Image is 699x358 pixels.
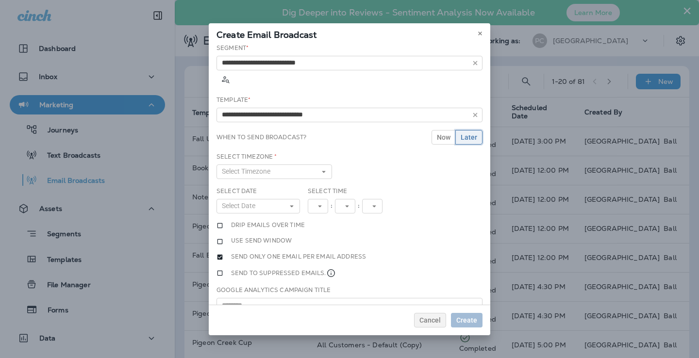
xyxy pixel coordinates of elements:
label: Send to suppressed emails. [231,268,336,278]
button: Select Timezone [216,164,332,179]
label: Select Timezone [216,153,277,161]
button: Now [432,130,456,145]
span: Select Date [222,202,259,210]
span: Select Timezone [222,167,274,176]
button: Cancel [414,313,446,327]
span: Now [437,134,450,141]
button: Later [455,130,483,145]
span: Later [461,134,477,141]
label: Template [216,96,250,104]
button: Calculate the estimated number of emails to be sent based on selected segment. (This could take a... [216,70,234,88]
div: : [328,199,335,213]
label: Segment [216,44,249,52]
label: Google Analytics Campaign Title [216,286,331,294]
label: Drip emails over time [231,221,305,229]
label: Select Time [308,187,348,195]
div: Create Email Broadcast [209,23,490,44]
span: Create [456,317,477,324]
label: Use send window [231,237,292,245]
div: : [355,199,362,213]
button: Create [451,313,483,327]
button: Select Date [216,199,300,213]
label: When to send broadcast? [216,133,306,141]
label: Send only one email per email address [231,253,366,261]
label: Select Date [216,187,257,195]
span: Cancel [419,317,441,324]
